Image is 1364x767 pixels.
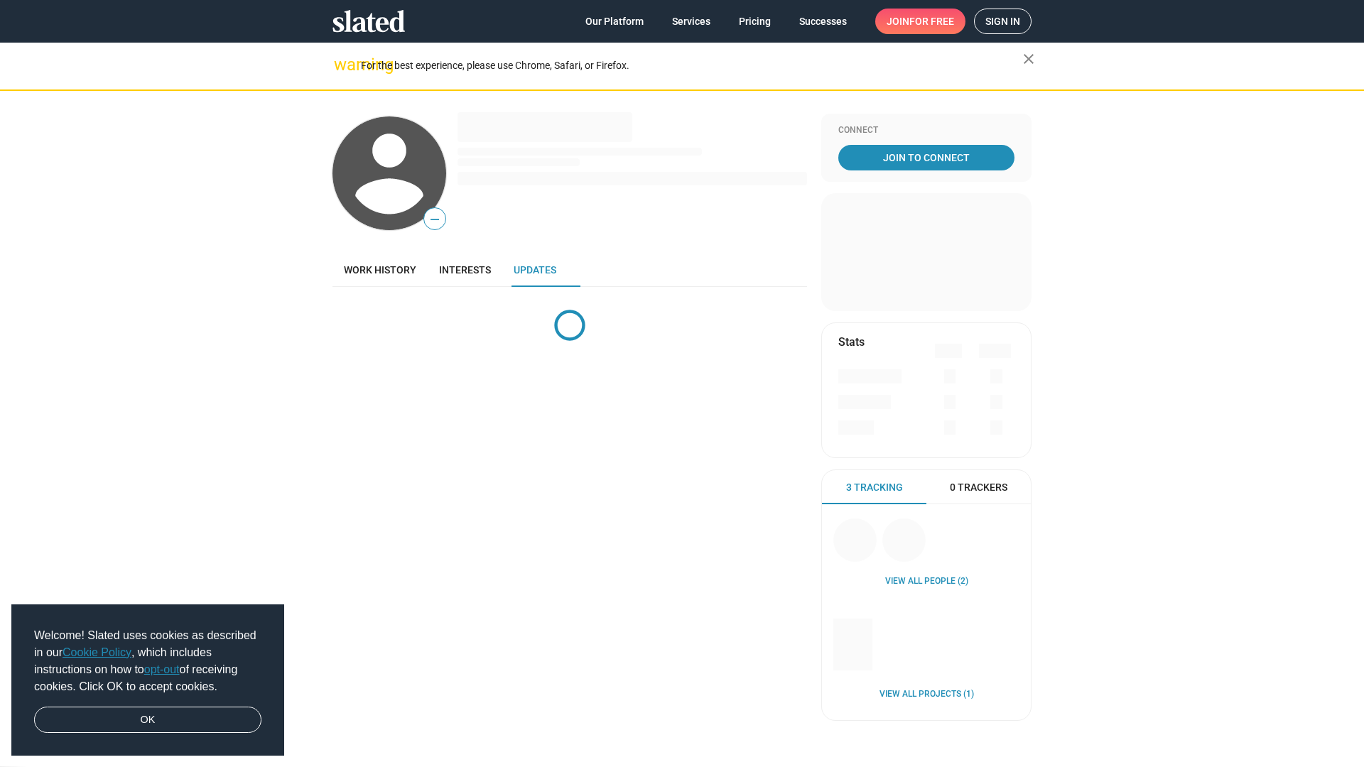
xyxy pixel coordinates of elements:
[361,56,1023,75] div: For the best experience, please use Chrome, Safari, or Firefox.
[585,9,644,34] span: Our Platform
[788,9,858,34] a: Successes
[34,707,261,734] a: dismiss cookie message
[672,9,710,34] span: Services
[799,9,847,34] span: Successes
[1020,50,1037,67] mat-icon: close
[985,9,1020,33] span: Sign in
[974,9,1032,34] a: Sign in
[885,576,968,587] a: View all People (2)
[887,9,954,34] span: Join
[875,9,965,34] a: Joinfor free
[63,646,131,658] a: Cookie Policy
[841,145,1012,170] span: Join To Connect
[34,627,261,695] span: Welcome! Slated uses cookies as described in our , which includes instructions on how to of recei...
[661,9,722,34] a: Services
[514,264,556,276] span: Updates
[727,9,782,34] a: Pricing
[144,663,180,675] a: opt-out
[879,689,974,700] a: View all Projects (1)
[439,264,491,276] span: Interests
[846,481,903,494] span: 3 Tracking
[11,604,284,756] div: cookieconsent
[332,253,428,287] a: Work history
[428,253,502,287] a: Interests
[334,56,351,73] mat-icon: warning
[424,210,445,229] span: —
[502,253,568,287] a: Updates
[344,264,416,276] span: Work history
[909,9,954,34] span: for free
[838,145,1014,170] a: Join To Connect
[950,481,1007,494] span: 0 Trackers
[838,334,865,349] mat-card-title: Stats
[739,9,771,34] span: Pricing
[838,125,1014,136] div: Connect
[574,9,655,34] a: Our Platform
